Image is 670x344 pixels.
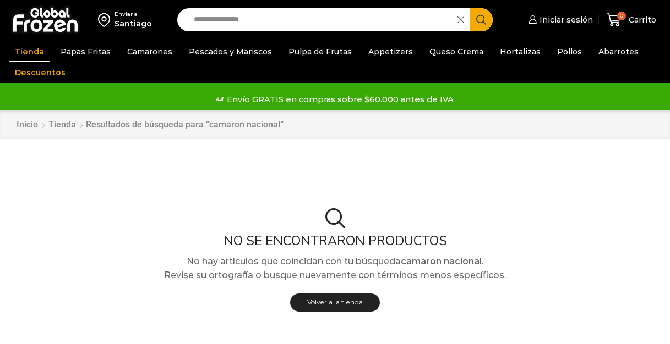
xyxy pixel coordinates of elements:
a: Abarrotes [593,41,644,62]
a: Pulpa de Frutas [283,41,357,62]
a: Pescados y Mariscos [183,41,277,62]
img: address-field-icon.svg [98,10,115,29]
a: Tienda [9,41,50,62]
span: Volver a la tienda [307,298,363,306]
strong: camaron nacional. [401,256,484,267]
a: Appetizers [363,41,418,62]
a: Hortalizas [494,41,546,62]
div: Santiago [115,18,152,29]
div: Enviar a [115,10,152,18]
a: Volver a la tienda [290,293,380,312]
a: Queso Crema [424,41,489,62]
a: Papas Fritas [55,41,116,62]
a: Tienda [48,119,77,131]
span: 0 [617,12,626,20]
a: Iniciar sesión [526,9,593,31]
a: 0 Carrito [604,7,659,33]
a: Camarones [122,41,178,62]
h1: Resultados de búsqueda para “camaron nacional” [86,119,284,130]
span: Iniciar sesión [537,14,593,25]
span: Carrito [626,14,656,25]
a: Pollos [552,41,587,62]
a: Inicio [16,119,39,131]
a: Descuentos [9,62,71,83]
nav: Breadcrumb [16,119,284,131]
button: Search button [470,8,493,31]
